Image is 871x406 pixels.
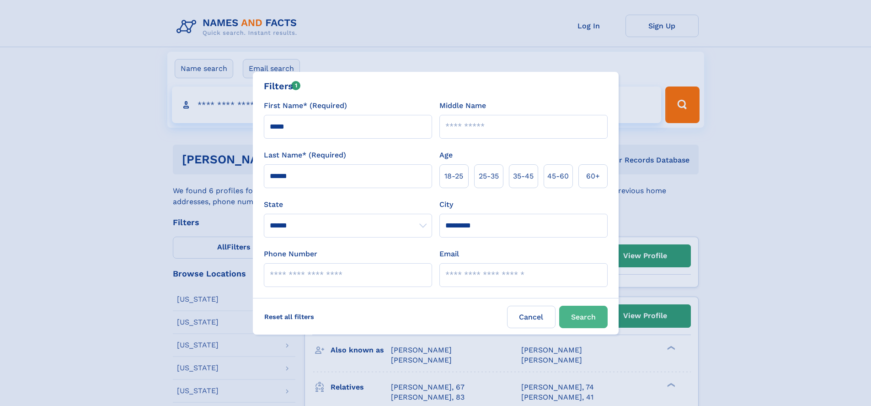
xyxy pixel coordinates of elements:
label: City [439,199,453,210]
label: Middle Name [439,100,486,111]
span: 25‑35 [479,171,499,182]
label: Last Name* (Required) [264,150,346,161]
div: Filters [264,79,301,93]
label: State [264,199,432,210]
span: 35‑45 [513,171,534,182]
label: Age [439,150,453,161]
label: Phone Number [264,249,317,260]
label: First Name* (Required) [264,100,347,111]
span: 60+ [586,171,600,182]
label: Email [439,249,459,260]
label: Cancel [507,306,556,328]
label: Reset all filters [258,306,320,328]
span: 45‑60 [547,171,569,182]
button: Search [559,306,608,328]
span: 18‑25 [444,171,463,182]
